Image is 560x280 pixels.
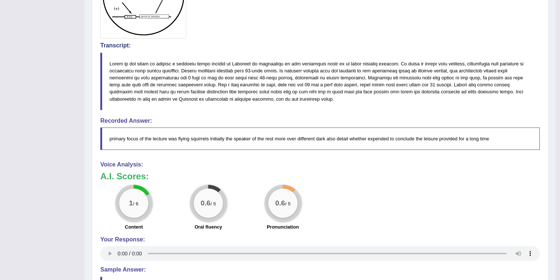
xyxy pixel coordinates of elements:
big: 1 [129,199,133,207]
big: 0.6 [201,199,211,207]
small: / 5 [285,201,290,207]
b: A.I. Scores: [100,171,149,181]
h4: Transcript: [100,42,540,49]
big: 0.6 [275,199,285,207]
label: Pronunciation [267,223,299,230]
h4: Voice Analysis: [100,161,540,168]
h4: Recorded Answer: [100,118,540,124]
label: Content [125,223,143,230]
h4: Sample Answer: [100,266,540,273]
h4: Your Response: [100,236,540,243]
blockquote: primary focus of the lecture was flying squirrels initially the speaker of the rest more over dif... [100,128,540,150]
small: / 5 [211,201,216,207]
blockquote: Lorem ip dol sitam co adipisc e seddoeiu tempo incidid ut Laboreet do magnaaliqu en adm veniamqui... [100,53,540,110]
label: Oral fluency [194,223,222,230]
small: / 6 [133,201,139,207]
